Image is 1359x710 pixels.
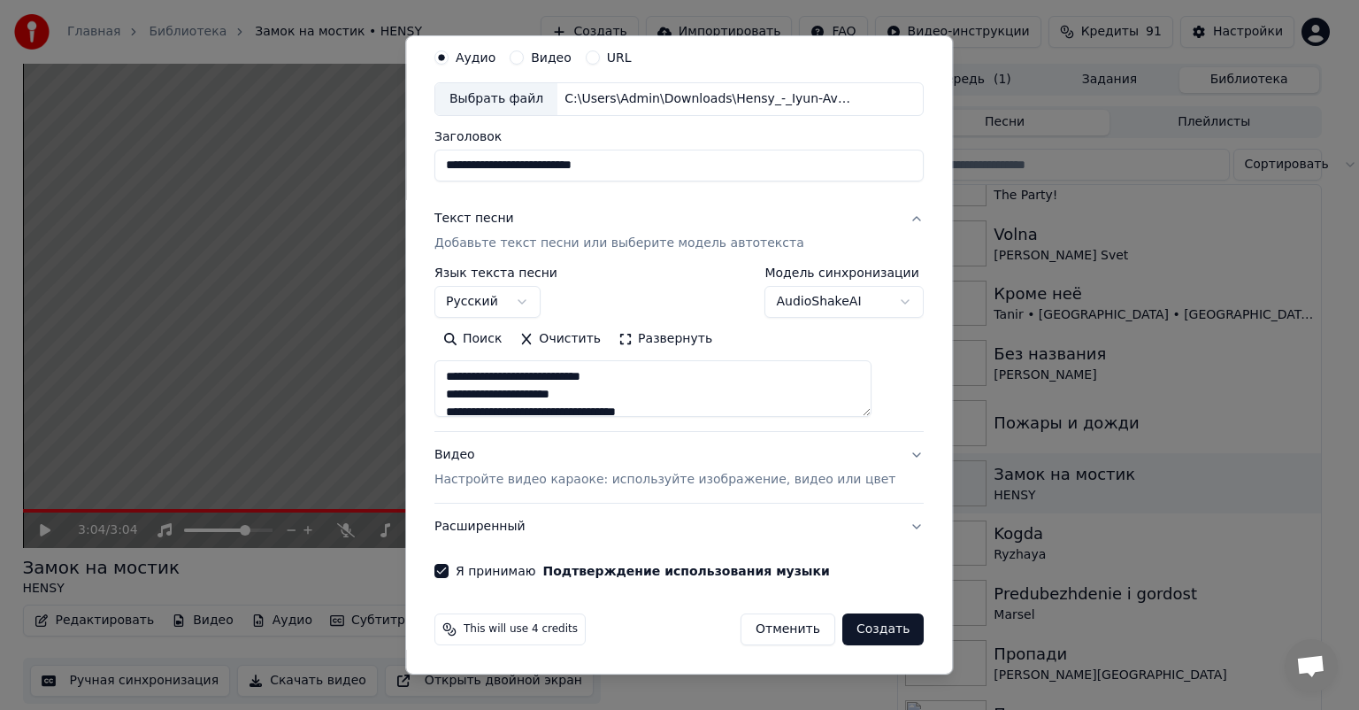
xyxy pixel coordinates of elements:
[434,471,895,489] p: Настройте видео караоке: используйте изображение, видео или цвет
[435,83,557,115] div: Выбрать файл
[434,266,924,431] div: Текст песниДобавьте текст песни или выберите модель автотекста
[610,325,721,353] button: Развернуть
[434,196,924,266] button: Текст песниДобавьте текст песни или выберите модель автотекста
[456,51,495,64] label: Аудио
[543,565,830,577] button: Я принимаю
[434,325,511,353] button: Поиск
[741,614,835,645] button: Отменить
[511,325,610,353] button: Очистить
[434,130,924,143] label: Заголовок
[434,210,514,228] div: Текст песни
[765,266,925,279] label: Модель синхронизации
[434,432,924,503] button: ВидеоНастройте видео караоке: используйте изображение, видео или цвет
[434,504,924,550] button: Расширенный
[456,565,830,577] label: Я принимаю
[557,90,858,108] div: C:\Users\Admin\Downloads\Hensy_-_Iyun-Avgust_78068944.mp3
[607,51,632,64] label: URL
[434,266,557,279] label: Язык текста песни
[434,235,804,252] p: Добавьте текст песни или выберите модель автотекста
[842,614,924,645] button: Создать
[464,622,578,637] span: This will use 4 credits
[531,51,572,64] label: Видео
[434,446,895,489] div: Видео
